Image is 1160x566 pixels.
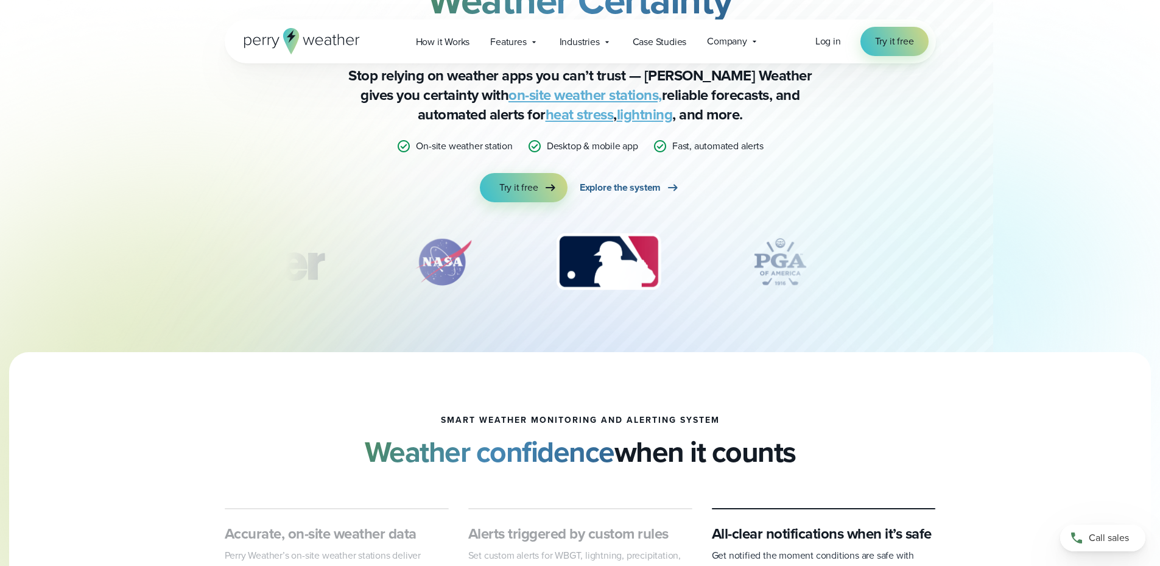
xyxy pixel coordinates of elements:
a: lightning [617,104,673,126]
a: Call sales [1060,525,1145,551]
a: Explore the system [580,173,680,202]
span: How it Works [416,35,470,49]
strong: Weather confidence [365,430,614,473]
span: Call sales [1089,531,1129,545]
div: 4 of 12 [731,232,829,292]
a: on-site weather stations, [508,84,662,106]
span: Explore the system [580,180,661,195]
a: Try it free [860,27,929,56]
span: Case Studies [633,35,687,49]
div: 3 of 12 [544,232,673,292]
span: Features [490,35,526,49]
div: 2 of 12 [401,232,486,292]
img: NASA.svg [401,232,486,292]
p: Stop relying on weather apps you can’t trust — [PERSON_NAME] Weather gives you certainty with rel... [337,66,824,124]
h3: All-clear notifications when it’s safe [712,524,936,543]
h3: Alerts triggered by custom rules [468,524,692,543]
p: Fast, automated alerts [672,139,764,154]
span: Industries [560,35,600,49]
span: Log in [815,34,841,48]
a: Log in [815,34,841,49]
a: Try it free [480,173,568,202]
span: Try it free [499,180,538,195]
div: slideshow [286,232,875,299]
h3: Accurate, on-site weather data [225,524,449,543]
p: Desktop & mobile app [547,139,638,154]
img: Turner-Construction_1.svg [169,232,342,292]
span: Try it free [875,34,914,49]
span: Company [707,34,747,49]
a: heat stress [546,104,614,126]
a: How it Works [406,29,480,54]
div: 1 of 12 [169,232,342,292]
p: On-site weather station [416,139,512,154]
img: MLB.svg [544,232,673,292]
h2: when it counts [365,435,796,469]
h1: smart weather monitoring and alerting system [441,416,720,425]
img: PGA.svg [731,232,829,292]
a: Case Studies [622,29,697,54]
